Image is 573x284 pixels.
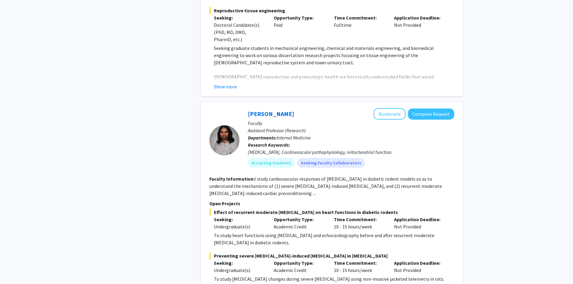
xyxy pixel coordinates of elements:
[5,257,26,279] iframe: Chat
[269,216,329,230] div: Academic Credit
[214,14,265,21] p: Seeking:
[209,200,454,207] p: Open Projects
[390,216,450,230] div: Not Provided
[214,267,265,274] div: Undergraduate(s)
[269,14,329,43] div: Paid
[214,275,454,282] p: To study [MEDICAL_DATA] changes during severe [MEDICAL_DATA] using non-invasive jacketed telemetr...
[394,14,445,21] p: Application Deadline:
[248,120,454,127] p: Faculty
[329,259,390,274] div: 10 - 15 hours/week
[390,259,450,274] div: Not Provided
[269,259,329,274] div: Academic Credit
[248,127,454,134] p: Assistant Professor (Research)
[214,216,265,223] p: Seeking:
[390,14,450,43] div: Not Provided
[248,110,294,118] a: [PERSON_NAME]
[209,176,442,196] fg-read-more: I study cardiovascular responses of [MEDICAL_DATA] in diabetic rodent models so as to understand ...
[274,216,325,223] p: Opportunity Type:
[214,21,265,43] div: Doctoral Candidate(s) (PhD, MD, DMD, PharmD, etc.)
[214,232,454,246] p: To study heart functions using [MEDICAL_DATA] and echocardiography before and after recurrent mod...
[297,158,365,168] mat-chip: Seeking Faculty Collaborators
[334,259,385,267] p: Time Commitment:
[394,259,445,267] p: Application Deadline:
[274,14,325,21] p: Opportunity Type:
[394,216,445,223] p: Application Deadline:
[329,216,390,230] div: 10 - 15 hours/week
[248,148,454,156] div: [MEDICAL_DATA], Cardiovascular pathophysiology, mitochondrial function.
[209,7,454,14] span: Reproductive tissue engineering
[214,44,454,66] p: Seeking graduate students in mechanical engineering, chemical and materials engineering, and biom...
[374,108,405,120] button: Add Sathya Velmurugan to Bookmarks
[248,158,295,168] mat-chip: Accepting Students
[209,176,254,182] b: Faculty Information:
[277,135,311,141] span: Internal Medicine
[214,83,237,90] button: Show more
[214,73,454,117] p: [DEMOGRAPHIC_DATA] reproductive and gynecologic health are historically understudied fields that ...
[209,252,454,259] span: Preventing severe [MEDICAL_DATA]-induced [MEDICAL_DATA] in [MEDICAL_DATA]
[209,209,454,216] span: Effect of recurrent moderate [MEDICAL_DATA] on heart functions in diabetic rodents
[334,14,385,21] p: Time Commitment:
[274,259,325,267] p: Opportunity Type:
[334,216,385,223] p: Time Commitment:
[214,223,265,230] div: Undergraduate(s)
[408,108,454,120] button: Compose Request to Sathya Velmurugan
[248,135,277,141] b: Departments:
[214,259,265,267] p: Seeking:
[329,14,390,43] div: Fulltime
[248,142,290,148] b: Research Keywords:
